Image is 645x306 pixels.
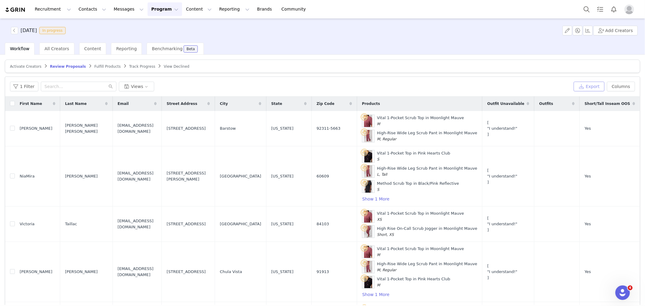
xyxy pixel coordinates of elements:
span: City [220,101,228,106]
button: Reporting [216,2,253,16]
span: [EMAIL_ADDRESS][DOMAIN_NAME] [118,122,157,134]
img: Product Image [364,246,372,258]
div: High-Rise Wide Leg Scrub Pant in Moonlight Mauve [377,130,477,142]
span: Review Proposals [50,64,86,69]
button: Content [182,2,215,16]
span: [PERSON_NAME] [65,269,98,275]
span: [STREET_ADDRESS] [167,269,206,275]
button: Program [148,2,182,16]
span: 91913 [317,269,329,275]
span: [EMAIL_ADDRESS][DOMAIN_NAME] [118,218,157,230]
span: M, Regular [377,137,396,141]
span: [PERSON_NAME] [20,125,52,132]
img: Product Image [364,210,372,223]
span: First Name [20,101,42,106]
h3: [DATE] [21,27,37,34]
span: [STREET_ADDRESS][PERSON_NAME] [167,170,210,182]
span: Workflow [10,46,29,51]
button: Recruitment [31,2,75,16]
span: Benchmarking [152,46,182,51]
img: grin logo [5,7,26,13]
span: 84103 [317,221,329,227]
span: [US_STATE] [271,173,294,179]
span: [US_STATE] [271,125,294,132]
img: placeholder-profile.jpg [624,5,634,14]
span: All Creators [44,46,69,51]
span: [EMAIL_ADDRESS][DOMAIN_NAME] [118,170,157,182]
span: Chula Vista [220,269,242,275]
span: Activate Creators [10,64,41,69]
button: Show 1 More [362,195,390,203]
a: Community [278,2,312,16]
img: Product Image [364,115,372,127]
span: 60609 [317,173,329,179]
img: Product Image [364,226,372,238]
span: Short/Tall Inseam OOS [585,101,630,106]
span: Zip Code [317,101,334,106]
span: Victoria [20,221,34,227]
button: Profile [621,5,640,14]
img: Product Image [364,130,372,142]
span: In progress [39,27,66,34]
div: Vital 1-Pocket Scrub Top in Moonlight Mauve [377,210,464,222]
a: Brands [253,2,277,16]
span: M [377,122,380,126]
span: State [271,101,282,106]
span: S [377,157,380,161]
span: Content [84,46,101,51]
span: [ "I understand!" ] [487,120,517,138]
span: [object Object] [11,27,68,34]
span: Products [362,101,380,106]
span: [STREET_ADDRESS] [167,125,206,132]
span: [PERSON_NAME] [PERSON_NAME] [65,122,108,134]
span: Last Name [65,101,87,106]
div: Method Scrub Top in Black/Pink Reflective [377,181,459,192]
span: Outfits [539,101,553,106]
span: Fulfill Products [94,64,121,69]
span: [STREET_ADDRESS] [167,221,206,227]
div: Vital 1-Pocket Scrub Top in Moonlight Mauve [377,246,464,258]
div: High-Rise Wide Leg Scrub Pant in Moonlight Mauve [377,165,477,177]
button: Messages [110,2,147,16]
span: [GEOGRAPHIC_DATA] [220,221,261,227]
span: XS [377,217,382,222]
button: Add Creators [593,26,638,35]
img: Product Image [364,261,372,273]
span: [ "I understand!" ] [487,215,517,233]
button: Contacts [75,2,110,16]
span: [US_STATE] [271,221,294,227]
span: Barstow [220,125,236,132]
span: 92311-5663 [317,125,340,132]
span: Street Address [167,101,197,106]
span: M [377,283,380,287]
span: [GEOGRAPHIC_DATA] [220,173,261,179]
span: M, Regular [377,268,396,272]
span: 4 [628,285,633,290]
img: Product Image [364,276,372,288]
input: Search... [41,82,116,91]
span: [PERSON_NAME] [65,173,98,179]
button: Columns [607,82,635,91]
span: Reporting [116,46,137,51]
span: [PERSON_NAME] [20,269,52,275]
span: Taillac [65,221,77,227]
div: Beta [187,47,195,51]
img: Product Image [364,150,372,162]
span: S [377,187,380,192]
span: NiaMira [20,173,34,179]
span: [US_STATE] [271,269,294,275]
span: Outfit Unavailable [487,101,524,106]
a: Tasks [594,2,607,16]
button: Export [574,82,604,91]
span: Email [118,101,129,106]
iframe: Intercom live chat [615,285,630,300]
span: Short, XS [377,233,394,237]
button: Show 1 More [362,291,390,298]
span: M [377,253,380,257]
span: [EMAIL_ADDRESS][DOMAIN_NAME] [118,266,157,278]
button: Notifications [607,2,621,16]
span: View Declined [164,64,190,69]
div: Vital 1-Pocket Top in Pink Hearts Club [377,150,450,162]
span: L, Tall [377,172,387,177]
